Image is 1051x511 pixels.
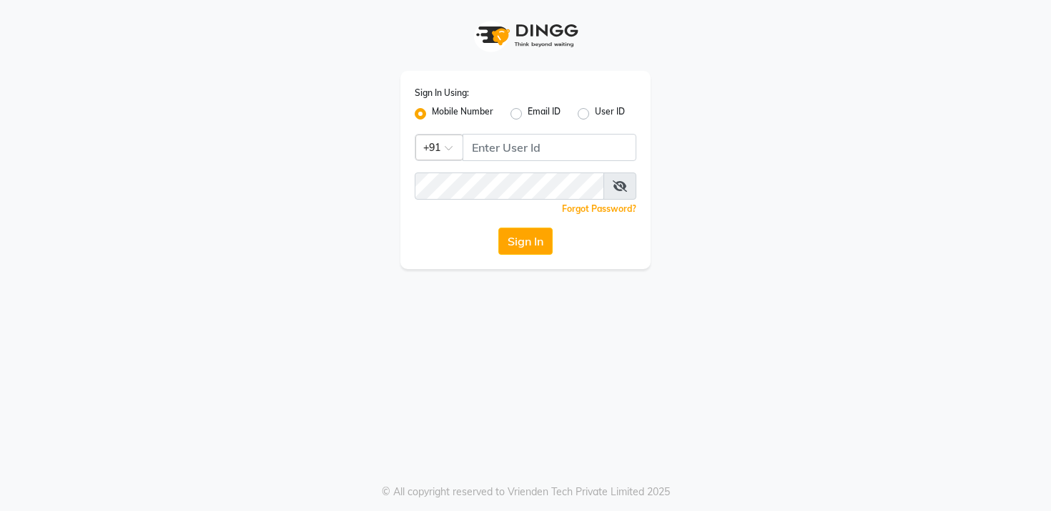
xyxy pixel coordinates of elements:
[498,228,553,255] button: Sign In
[432,105,493,122] label: Mobile Number
[528,105,561,122] label: Email ID
[415,172,604,200] input: Username
[415,87,469,99] label: Sign In Using:
[463,134,636,161] input: Username
[562,203,636,214] a: Forgot Password?
[468,14,583,57] img: logo1.svg
[595,105,625,122] label: User ID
